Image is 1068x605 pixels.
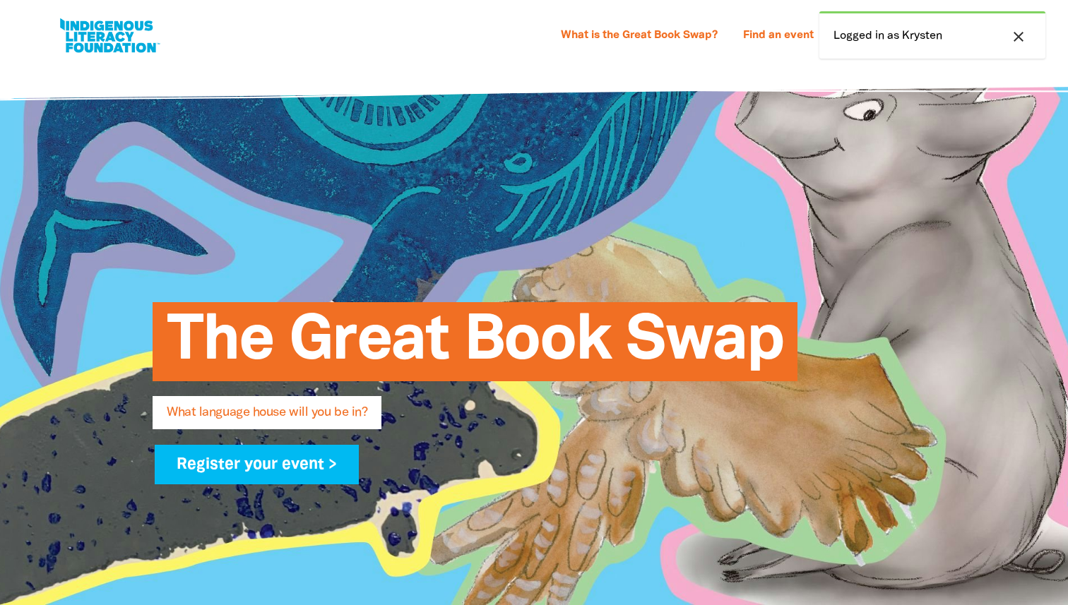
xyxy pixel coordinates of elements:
div: Logged in as Krysten [819,11,1045,59]
span: The Great Book Swap [167,313,783,381]
button: close [1006,28,1031,46]
a: Register your event > [155,445,359,484]
a: Find an event [735,25,822,47]
span: What language house will you be in? [167,407,367,429]
i: close [1010,28,1027,45]
a: What is the Great Book Swap? [552,25,726,47]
